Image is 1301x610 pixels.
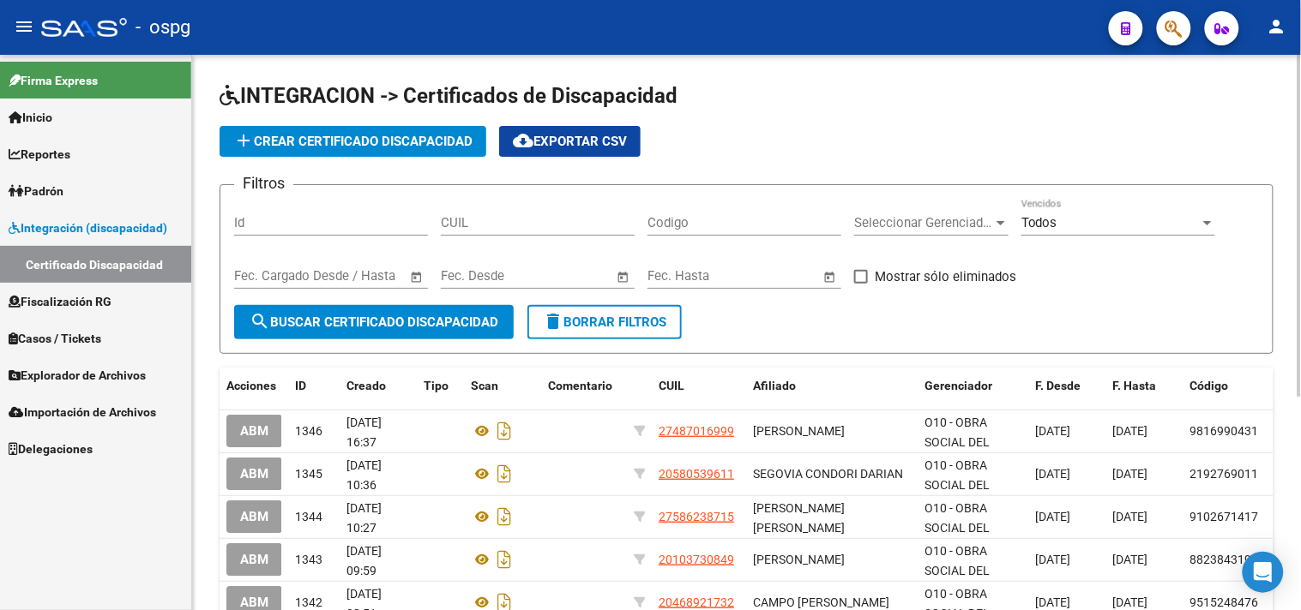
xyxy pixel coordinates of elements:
span: Casos / Tickets [9,329,101,348]
span: ABM [240,510,268,525]
button: ABM [226,543,282,575]
span: Código [1190,379,1229,392]
datatable-header-cell: Comentario [541,368,627,404]
span: Padrón [9,182,63,200]
i: Descargar documento [493,503,515,530]
span: F. Hasta [1113,379,1157,392]
span: Crear Certificado Discapacidad [233,134,473,149]
span: - ospg [136,9,190,46]
span: 1344 [295,510,322,523]
datatable-header-cell: CUIL [652,368,746,404]
span: 8823843194 [1190,553,1259,566]
span: Integración (discapacidad) [9,218,167,237]
mat-icon: delete [543,311,563,332]
span: CUIL [659,379,684,392]
span: ABM [240,424,268,440]
span: Fiscalización RG [9,292,111,311]
span: CAMPO [PERSON_NAME] [753,595,889,609]
datatable-header-cell: Acciones [220,368,288,404]
mat-icon: cloud_download [513,130,533,151]
button: Borrar Filtros [527,305,682,339]
input: Fecha fin [732,268,816,284]
span: 1342 [295,595,322,609]
mat-icon: menu [14,16,34,37]
span: O10 - OBRA SOCIAL DEL PERSONAL GRAFICO [925,501,990,573]
button: Open calendar [821,267,840,287]
span: [DATE] 16:37 [346,416,382,449]
input: Fecha fin [526,268,609,284]
datatable-header-cell: Scan [464,368,541,404]
datatable-header-cell: Creado [340,368,417,404]
span: INTEGRACION -> Certificados de Discapacidad [220,84,678,108]
span: Comentario [548,379,612,392]
span: F. Desde [1036,379,1081,392]
button: Exportar CSV [499,126,641,157]
span: [DATE] [1113,467,1148,481]
input: Fecha inicio [647,268,717,284]
span: [DATE] [1036,595,1071,609]
datatable-header-cell: Tipo [417,368,464,404]
span: [DATE] [1113,553,1148,566]
span: O10 - OBRA SOCIAL DEL PERSONAL GRAFICO [925,458,990,530]
span: Borrar Filtros [543,314,666,330]
i: Descargar documento [493,546,515,573]
span: ABM [240,467,268,482]
span: O10 - OBRA SOCIAL DEL PERSONAL GRAFICO [925,416,990,487]
span: [PERSON_NAME] [PERSON_NAME] [753,501,845,535]
span: 2192769011 [1190,467,1259,481]
span: [DATE] [1036,553,1071,566]
button: Buscar Certificado Discapacidad [234,305,514,339]
span: 9102671417 [1190,510,1259,523]
button: ABM [226,457,282,489]
input: Fecha inicio [234,268,304,284]
span: ABM [240,553,268,568]
span: Scan [471,379,498,392]
button: ABM [226,415,282,446]
span: [DATE] 10:36 [346,458,382,492]
span: ID [295,379,306,392]
mat-icon: add [233,130,254,151]
span: [DATE] [1113,424,1148,438]
datatable-header-cell: ID [288,368,340,404]
span: Seleccionar Gerenciador [854,215,993,230]
span: [DATE] [1113,595,1148,609]
span: 20468921732 [659,595,734,609]
datatable-header-cell: F. Hasta [1106,368,1184,404]
button: ABM [226,500,282,532]
span: Explorador de Archivos [9,366,146,385]
span: Acciones [226,379,276,392]
datatable-header-cell: Gerenciador [918,368,1029,404]
span: 27586238715 [659,510,734,523]
span: Exportar CSV [513,134,627,149]
span: [DATE] [1113,510,1148,523]
span: Creado [346,379,386,392]
span: [DATE] 10:27 [346,501,382,535]
span: [PERSON_NAME] [753,553,845,566]
span: [DATE] [1036,467,1071,481]
h3: Filtros [234,171,293,195]
datatable-header-cell: F. Desde [1029,368,1106,404]
span: Afiliado [753,379,796,392]
span: [DATE] [1036,424,1071,438]
span: 20103730849 [659,553,734,566]
span: Gerenciador [925,379,992,392]
span: 9816990431 [1190,424,1259,438]
input: Fecha fin [319,268,402,284]
span: Buscar Certificado Discapacidad [250,314,498,330]
span: 20580539611 [659,467,734,481]
span: Mostrar sólo eliminados [875,266,1016,287]
span: [PERSON_NAME] [753,424,845,438]
span: 1343 [295,553,322,566]
span: Inicio [9,108,52,127]
mat-icon: person [1267,16,1287,37]
span: [DATE] [1036,510,1071,523]
i: Descargar documento [493,417,515,445]
mat-icon: search [250,311,270,332]
button: Open calendar [614,267,634,287]
span: Importación de Archivos [9,403,156,422]
span: 9515248476 [1190,595,1259,609]
span: Reportes [9,145,70,164]
datatable-header-cell: Afiliado [746,368,918,404]
span: Firma Express [9,71,98,90]
i: Descargar documento [493,460,515,487]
